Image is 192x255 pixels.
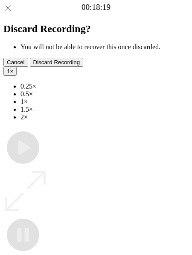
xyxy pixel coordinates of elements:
[30,58,84,67] button: Discard Recording
[81,3,111,12] a: 00:18:19
[20,106,189,113] li: 1.5×
[20,83,189,90] li: 0.25×
[20,113,189,121] li: 2×
[20,98,189,106] li: 1×
[20,43,189,51] li: You will not be able to recover this once discarded.
[7,68,10,74] span: 1
[3,67,17,76] button: 1×
[20,90,189,98] li: 0.5×
[3,23,189,35] h2: Discard Recording?
[3,58,28,67] button: Cancel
